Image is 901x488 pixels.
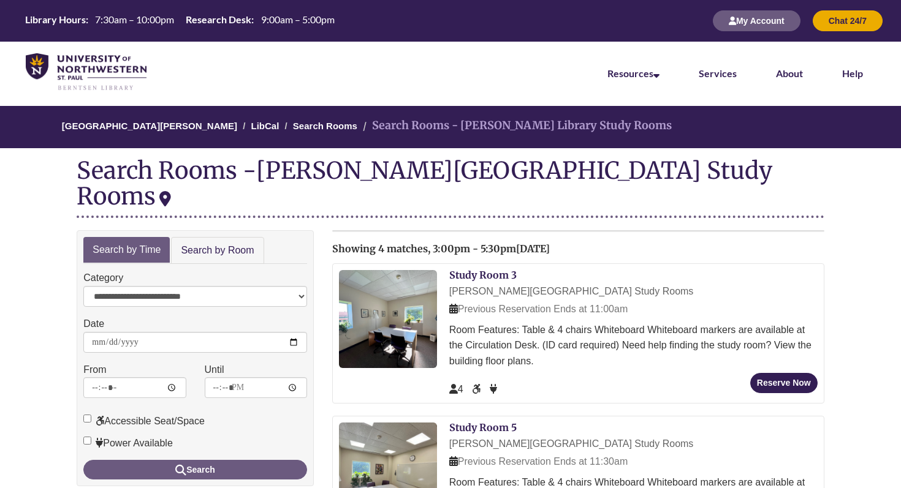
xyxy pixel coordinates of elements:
[20,13,339,29] a: Hours Today
[339,270,437,368] img: Study Room 3
[77,157,824,217] div: Search Rooms -
[449,322,818,369] div: Room Features: Table & 4 chairs Whiteboard Whiteboard markers are available at the Circulation De...
[449,421,517,434] a: Study Room 5
[83,413,205,429] label: Accessible Seat/Space
[449,283,818,299] div: [PERSON_NAME][GEOGRAPHIC_DATA] Study Rooms
[261,13,335,25] span: 9:00am – 5:00pm
[428,242,550,255] span: , 3:00pm - 5:30pm[DATE]
[83,270,123,286] label: Category
[83,460,307,479] button: Search
[251,121,279,131] a: LibCal
[95,13,174,25] span: 7:30am – 10:00pm
[750,373,818,393] button: Reserve Now
[490,384,497,394] span: Power Available
[77,106,824,148] nav: Breadcrumb
[449,456,628,467] span: Previous Reservation Ends at 11:30am
[776,67,803,79] a: About
[293,121,357,131] a: Search Rooms
[713,10,800,31] button: My Account
[360,117,672,135] li: Search Rooms - [PERSON_NAME] Library Study Rooms
[813,15,883,26] a: Chat 24/7
[699,67,737,79] a: Services
[20,13,90,26] th: Library Hours:
[449,269,517,281] a: Study Room 3
[77,156,772,211] div: [PERSON_NAME][GEOGRAPHIC_DATA] Study Rooms
[842,67,863,79] a: Help
[205,362,224,378] label: Until
[83,435,173,451] label: Power Available
[713,15,800,26] a: My Account
[181,13,256,26] th: Research Desk:
[20,13,339,28] table: Hours Today
[83,437,91,445] input: Power Available
[607,67,660,79] a: Resources
[449,436,818,452] div: [PERSON_NAME][GEOGRAPHIC_DATA] Study Rooms
[83,362,106,378] label: From
[472,384,483,394] span: Accessible Seat/Space
[332,244,824,255] h2: Showing 4 matches
[83,415,91,422] input: Accessible Seat/Space
[449,384,463,394] span: The capacity of this space
[171,237,264,265] a: Search by Room
[813,10,883,31] button: Chat 24/7
[26,53,146,91] img: UNWSP Library Logo
[62,121,237,131] a: [GEOGRAPHIC_DATA][PERSON_NAME]
[83,316,104,332] label: Date
[449,304,628,314] span: Previous Reservation Ends at 11:00am
[83,237,170,263] a: Search by Time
